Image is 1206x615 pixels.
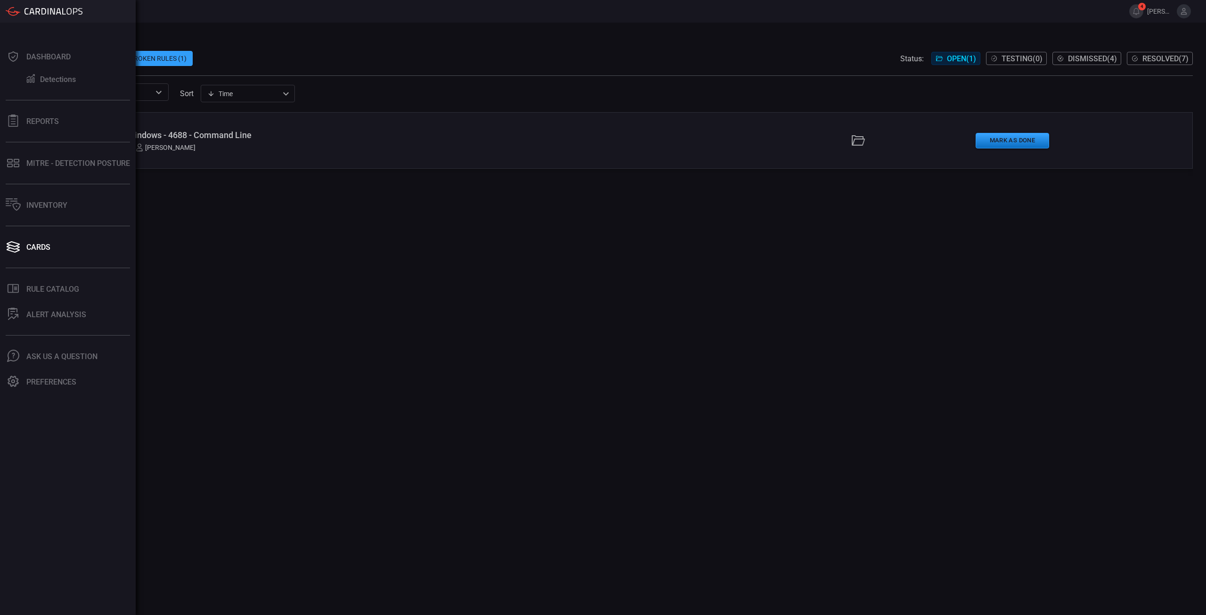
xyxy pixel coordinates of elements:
button: Dismissed(4) [1052,52,1121,65]
button: Resolved(7) [1127,52,1193,65]
div: Preferences [26,377,76,386]
div: Reports [26,117,59,126]
button: Open(1) [931,52,980,65]
div: Missing Logs - Windows - 4688 - Command Line [70,130,520,140]
span: Status: [900,54,924,63]
div: Broken Rules (1) [123,51,193,66]
div: MITRE - Detection Posture [26,159,130,168]
div: ALERT ANALYSIS [26,310,86,319]
span: Open ( 1 ) [947,54,976,63]
span: Dismissed ( 4 ) [1068,54,1117,63]
button: Mark as Done [976,133,1049,148]
span: Testing ( 0 ) [1002,54,1043,63]
div: Inventory [26,201,67,210]
button: Open [152,86,165,99]
label: sort [180,89,194,98]
div: [PERSON_NAME] [136,144,196,151]
span: 4 [1138,3,1146,10]
span: Resolved ( 7 ) [1142,54,1189,63]
div: Time [207,89,280,98]
div: Ask Us A Question [26,352,98,361]
div: Rule Catalog [26,285,79,294]
button: Testing(0) [986,52,1047,65]
div: Cards [26,243,50,252]
button: 4 [1129,4,1143,18]
div: Detections [40,75,76,84]
div: Dashboard [26,52,71,61]
span: [PERSON_NAME].[PERSON_NAME] [1147,8,1173,15]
